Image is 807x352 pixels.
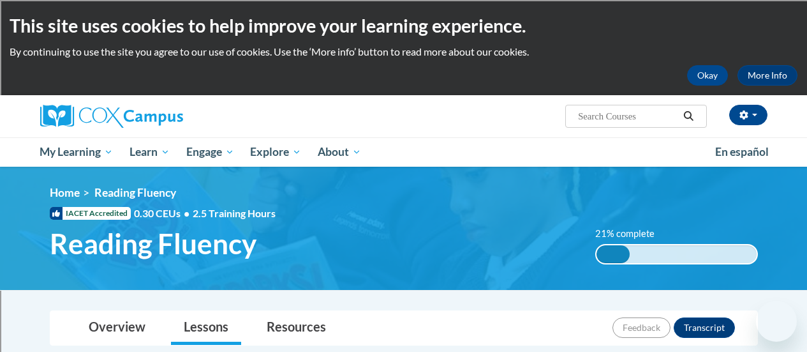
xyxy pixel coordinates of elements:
[94,186,176,199] span: Reading Fluency
[729,105,767,125] button: Account Settings
[40,105,183,128] img: Cox Campus
[184,207,189,219] span: •
[50,207,131,220] span: IACET Accredited
[32,137,122,167] a: My Learning
[595,227,669,241] label: 21% complete
[318,144,361,160] span: About
[250,144,301,160] span: Explore
[309,137,369,167] a: About
[193,207,276,219] span: 2.5 Training Hours
[707,139,777,165] a: En español
[186,144,234,160] span: Engage
[50,227,256,261] span: Reading Fluency
[40,105,270,128] a: Cox Campus
[178,137,242,167] a: Engage
[134,206,193,220] span: 0.30 CEUs
[679,109,698,124] button: Search
[242,137,309,167] a: Explore
[40,144,113,160] span: My Learning
[756,301,797,342] iframe: Button to launch messaging window
[121,137,178,167] a: Learn
[596,245,630,263] div: 21% complete
[577,109,679,124] input: Search Courses
[50,186,80,199] a: Home
[130,144,170,160] span: Learn
[31,137,777,167] div: Main menu
[715,145,769,158] span: En español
